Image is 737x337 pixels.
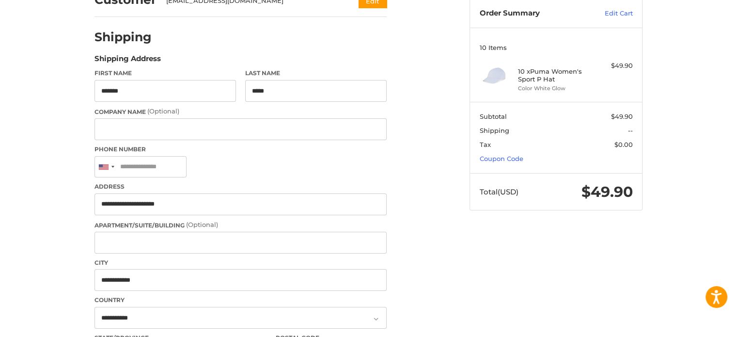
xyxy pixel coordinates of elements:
a: Coupon Code [480,155,523,162]
li: Color White Glow [518,84,592,93]
h4: 10 x Puma Women's Sport P Hat [518,67,592,83]
small: (Optional) [147,107,179,115]
span: $0.00 [614,141,633,148]
label: Address [94,182,387,191]
label: Country [94,296,387,305]
a: Edit Cart [584,9,633,18]
div: United States: +1 [95,157,117,177]
div: $49.90 [595,61,633,71]
h3: 10 Items [480,44,633,51]
label: First Name [94,69,236,78]
span: Total (USD) [480,187,518,196]
h2: Shipping [94,30,152,45]
span: Subtotal [480,112,507,120]
h3: Order Summary [480,9,584,18]
label: Last Name [245,69,387,78]
span: $49.90 [611,112,633,120]
label: City [94,258,387,267]
label: Apartment/Suite/Building [94,220,387,230]
label: Phone Number [94,145,387,154]
label: Company Name [94,107,387,116]
span: Shipping [480,127,509,134]
small: (Optional) [186,221,218,228]
span: $49.90 [581,183,633,201]
span: Tax [480,141,491,148]
span: -- [628,127,633,134]
legend: Shipping Address [94,53,161,69]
